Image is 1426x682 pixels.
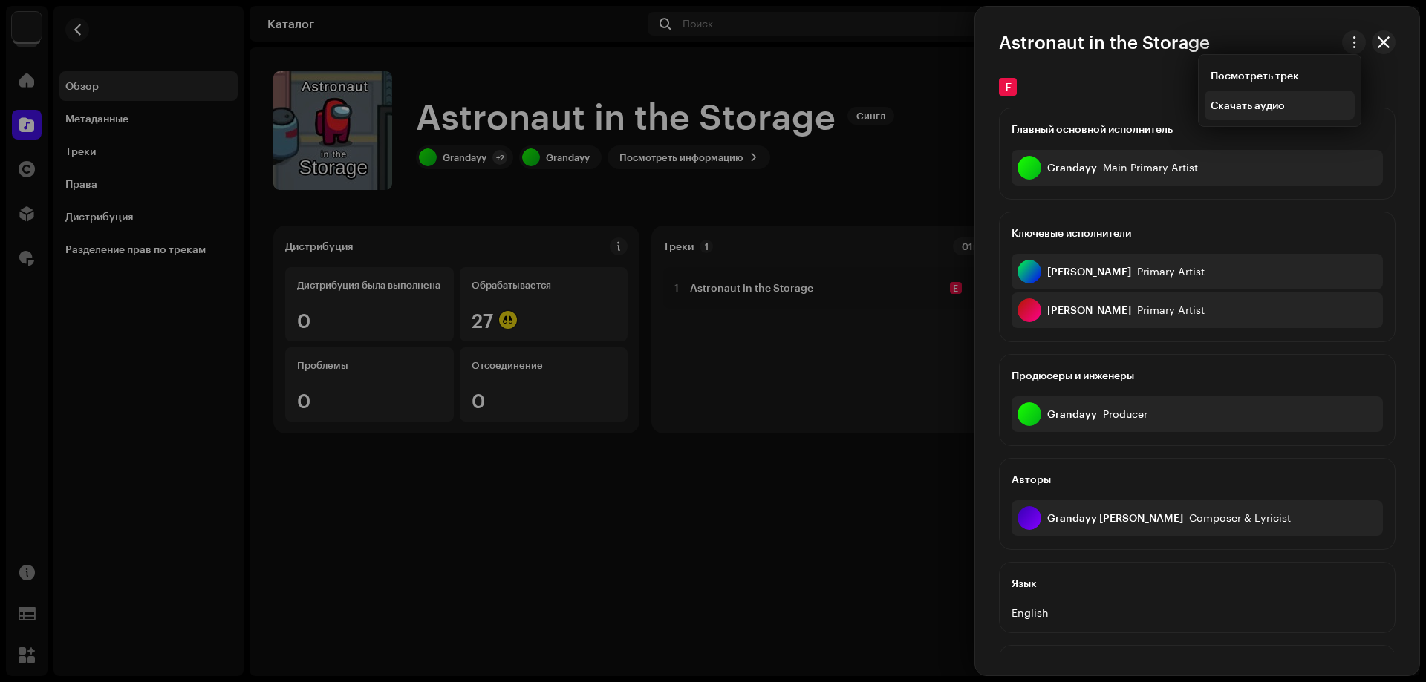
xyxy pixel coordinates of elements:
[1012,355,1383,396] div: Продюсеры и инженеры
[1047,512,1183,524] div: Grandayy Ezzo
[1012,212,1383,254] div: Ключевые исполнители
[1012,604,1383,622] div: English
[1047,266,1131,278] div: Danny Magee
[1211,70,1299,82] span: Посмотреть трек
[1137,266,1205,278] div: Primary Artist
[1189,512,1291,524] div: Composer & Lyricist
[1012,108,1383,150] div: Главный основной исполнитель
[1047,304,1131,316] div: Dylan Locke
[1012,563,1383,604] div: Язык
[1137,304,1205,316] div: Primary Artist
[1103,408,1147,420] div: Producer
[1103,162,1198,174] div: Main Primary Artist
[1012,459,1383,500] div: Авторы
[999,30,1210,54] h3: Astronaut in the Storage
[999,78,1017,96] div: E
[1047,408,1097,420] div: Grandayy
[1211,99,1285,111] span: Скачать аудио
[1047,162,1097,174] div: Grandayy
